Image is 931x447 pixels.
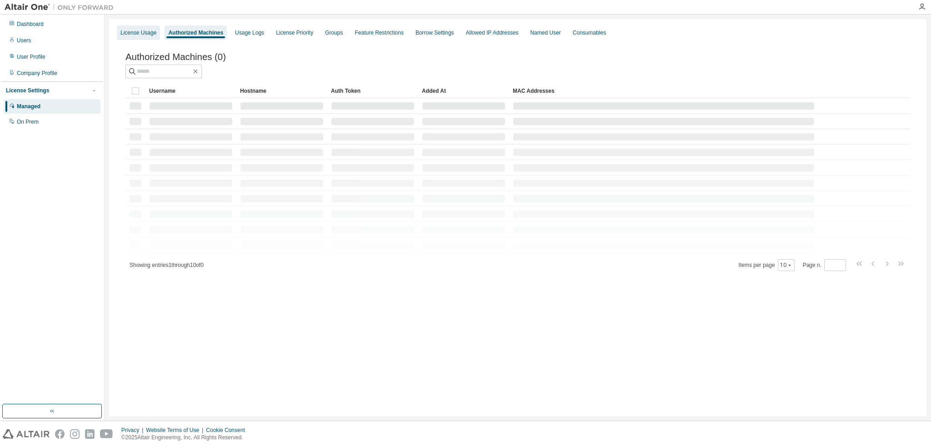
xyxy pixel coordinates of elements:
[120,29,156,36] div: License Usage
[513,84,815,98] div: MAC Addresses
[466,29,519,36] div: Allowed IP Addresses
[573,29,606,36] div: Consumables
[149,84,233,98] div: Username
[276,29,313,36] div: License Priority
[100,429,113,439] img: youtube.svg
[325,29,343,36] div: Groups
[355,29,404,36] div: Feature Restrictions
[17,37,31,44] div: Users
[121,427,146,434] div: Privacy
[121,434,250,442] p: © 2025 Altair Engineering, Inc. All Rights Reserved.
[17,70,57,77] div: Company Profile
[331,84,415,98] div: Auth Token
[739,259,795,271] span: Items per page
[3,429,50,439] img: altair_logo.svg
[17,103,40,110] div: Managed
[168,29,223,36] div: Authorized Machines
[803,259,846,271] span: Page n.
[6,87,49,94] div: License Settings
[415,29,454,36] div: Borrow Settings
[85,429,95,439] img: linkedin.svg
[130,262,204,268] span: Showing entries 1 through 10 of 0
[530,29,561,36] div: Named User
[780,261,792,269] button: 10
[17,20,44,28] div: Dashboard
[235,29,264,36] div: Usage Logs
[55,429,65,439] img: facebook.svg
[70,429,80,439] img: instagram.svg
[17,118,39,126] div: On Prem
[17,53,45,60] div: User Profile
[422,84,506,98] div: Added At
[206,427,250,434] div: Cookie Consent
[240,84,324,98] div: Hostname
[5,3,118,12] img: Altair One
[125,52,226,62] span: Authorized Machines (0)
[146,427,206,434] div: Website Terms of Use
